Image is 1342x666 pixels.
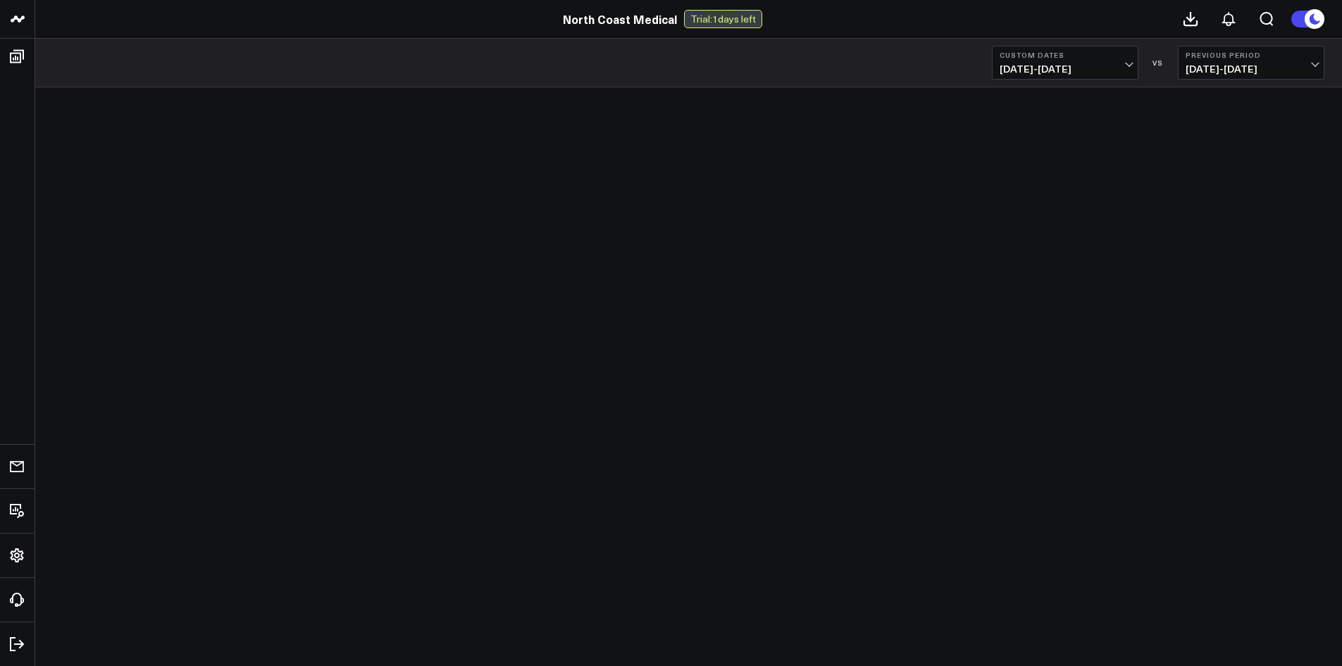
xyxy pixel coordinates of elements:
div: Trial: 1 days left [684,10,762,28]
span: [DATE] - [DATE] [1000,63,1131,75]
button: Custom Dates[DATE]-[DATE] [992,46,1138,80]
b: Previous Period [1186,51,1317,59]
span: [DATE] - [DATE] [1186,63,1317,75]
div: VS [1145,58,1171,67]
a: North Coast Medical [563,11,677,27]
b: Custom Dates [1000,51,1131,59]
button: Previous Period[DATE]-[DATE] [1178,46,1324,80]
